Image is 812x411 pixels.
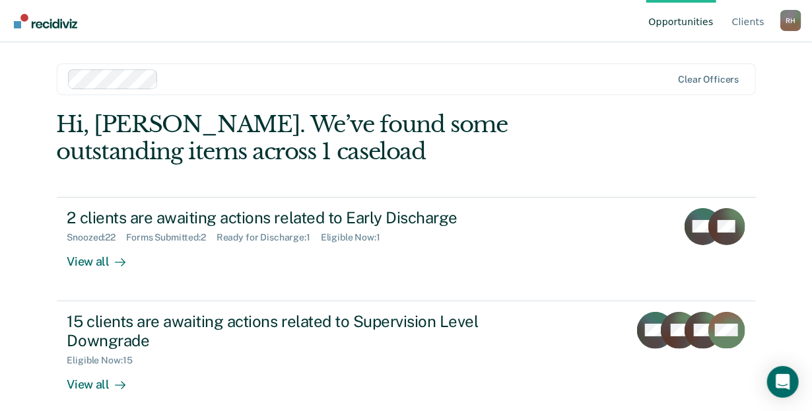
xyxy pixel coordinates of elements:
[67,208,531,227] div: 2 clients are awaiting actions related to Early Discharge
[767,366,799,398] div: Open Intercom Messenger
[217,232,321,243] div: Ready for Discharge : 1
[780,10,801,31] div: R H
[14,14,77,28] img: Recidiviz
[67,312,531,350] div: 15 clients are awaiting actions related to Supervision Level Downgrade
[67,355,143,366] div: Eligible Now : 15
[67,232,127,243] div: Snoozed : 22
[126,232,217,243] div: Forms Submitted : 2
[67,366,141,392] div: View all
[780,10,801,31] button: Profile dropdown button
[678,74,739,85] div: Clear officers
[67,243,141,269] div: View all
[57,197,756,301] a: 2 clients are awaiting actions related to Early DischargeSnoozed:22Forms Submitted:2Ready for Dis...
[57,111,616,165] div: Hi, [PERSON_NAME]. We’ve found some outstanding items across 1 caseload
[321,232,391,243] div: Eligible Now : 1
